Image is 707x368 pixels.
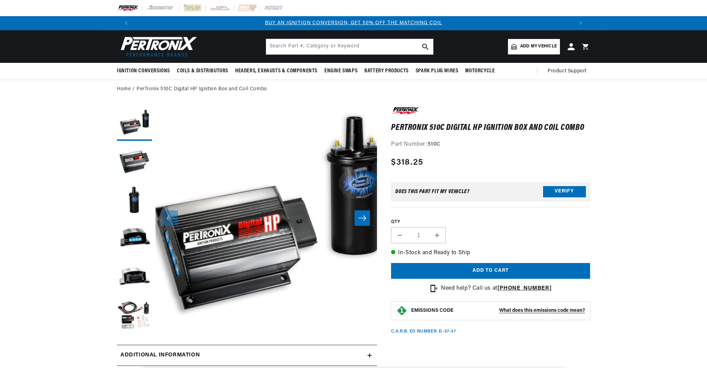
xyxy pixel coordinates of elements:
button: Translation missing: en.sections.announcements.previous_announcement [119,16,133,30]
strong: EMISSIONS CODE [411,308,454,313]
button: search button [418,39,433,54]
img: Emissions code [396,305,408,316]
img: Pertronix [117,34,198,59]
summary: Product Support [548,63,590,80]
span: Engine Swaps [324,67,357,75]
button: Add to cart [391,263,590,279]
h1: PerTronix 510C Digital HP Ignition Box and Coil Combo [391,124,590,131]
label: QTY [391,219,590,225]
span: $318.25 [391,156,423,169]
div: Part Number: [391,140,590,149]
span: Motorcycle [465,67,495,75]
nav: breadcrumbs [117,85,590,93]
button: Load image 4 in gallery view [117,222,152,257]
button: Load image 3 in gallery view [117,183,152,218]
media-gallery: Gallery Viewer [117,106,377,331]
button: Load image 2 in gallery view [117,144,152,179]
button: Verify [543,186,586,197]
summary: Battery Products [361,63,412,79]
a: Home [117,85,131,93]
summary: Ignition Conversions [117,63,173,79]
summary: Additional information [117,345,377,366]
a: PerTronix 510C Digital HP Ignition Box and Coil Combo [137,85,267,93]
button: Load image 5 in gallery view [117,260,152,295]
button: Slide right [355,210,370,226]
span: Headers, Exhausts & Components [235,67,317,75]
h2: Additional information [120,351,200,360]
input: Search Part #, Category or Keyword [266,39,433,54]
strong: What does this emissions code mean? [499,308,585,313]
summary: Coils & Distributors [173,63,232,79]
p: Need help? Call us at [441,284,551,293]
summary: Spark Plug Wires [412,63,462,79]
slideshow-component: Translation missing: en.sections.announcements.announcement_bar [99,16,608,30]
span: Battery Products [364,67,409,75]
button: EMISSIONS CODEWhat does this emissions code mean? [411,308,585,314]
a: [PHONE_NUMBER] [497,285,551,291]
span: Add my vehicle [520,43,557,50]
p: In-Stock and Ready to Ship [391,249,590,258]
div: Announcement [133,19,574,27]
button: Load image 1 in gallery view [117,106,152,141]
summary: Headers, Exhausts & Components [232,63,321,79]
button: Translation missing: en.sections.announcements.next_announcement [574,16,588,30]
div: Does This part fit My vehicle? [395,189,469,195]
button: Slide left [163,210,178,226]
strong: 510C [428,142,441,147]
a: BUY AN IGNITION CONVERSION, GET 50% OFF THE MATCHING COIL [265,20,442,26]
span: Ignition Conversions [117,67,170,75]
div: 1 of 3 [133,19,574,27]
summary: Motorcycle [462,63,498,79]
summary: Engine Swaps [321,63,361,79]
span: Coils & Distributors [177,67,228,75]
span: Spark Plug Wires [416,67,458,75]
button: Load image 6 in gallery view [117,299,152,334]
a: Add my vehicle [508,39,560,54]
span: Product Support [548,67,587,75]
p: C.A.R.B. EO Number: D-57-37 [391,329,456,335]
